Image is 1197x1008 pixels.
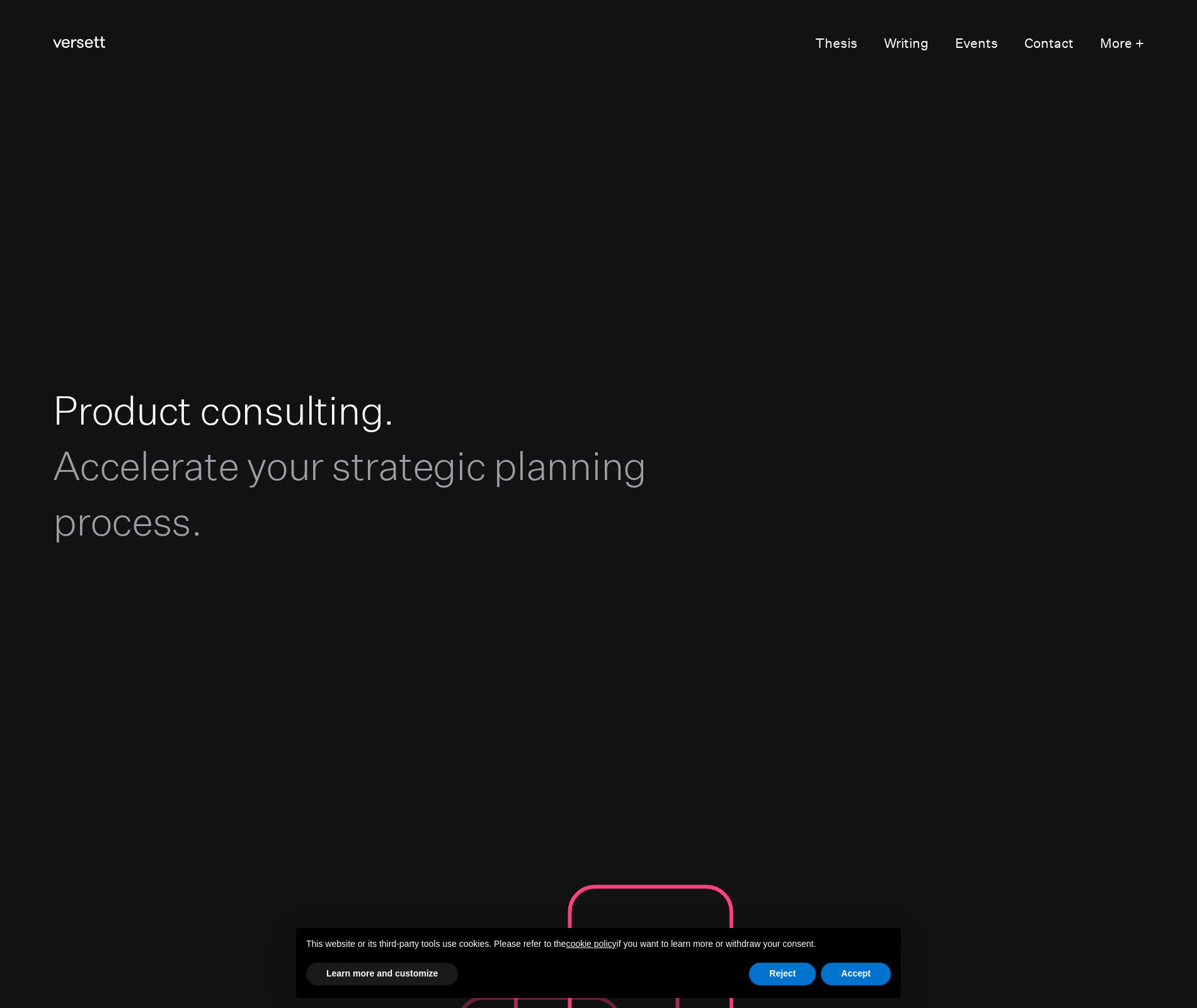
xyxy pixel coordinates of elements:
[749,963,816,985] button: Reject
[1024,31,1074,57] a: Contact
[821,963,891,985] button: Accept
[53,442,646,544] span: Accelerate your strategic planning process.
[815,31,857,57] a: Thesis
[1100,31,1144,57] button: More +
[955,31,998,57] a: Events
[296,928,901,961] div: This website or its third-party tools use cookies. Please refer to the if you want to learn more ...
[53,382,689,549] h1: Product consulting.
[566,939,616,949] a: cookie policy
[306,963,458,985] button: Learn more and customize
[884,31,929,57] a: Writing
